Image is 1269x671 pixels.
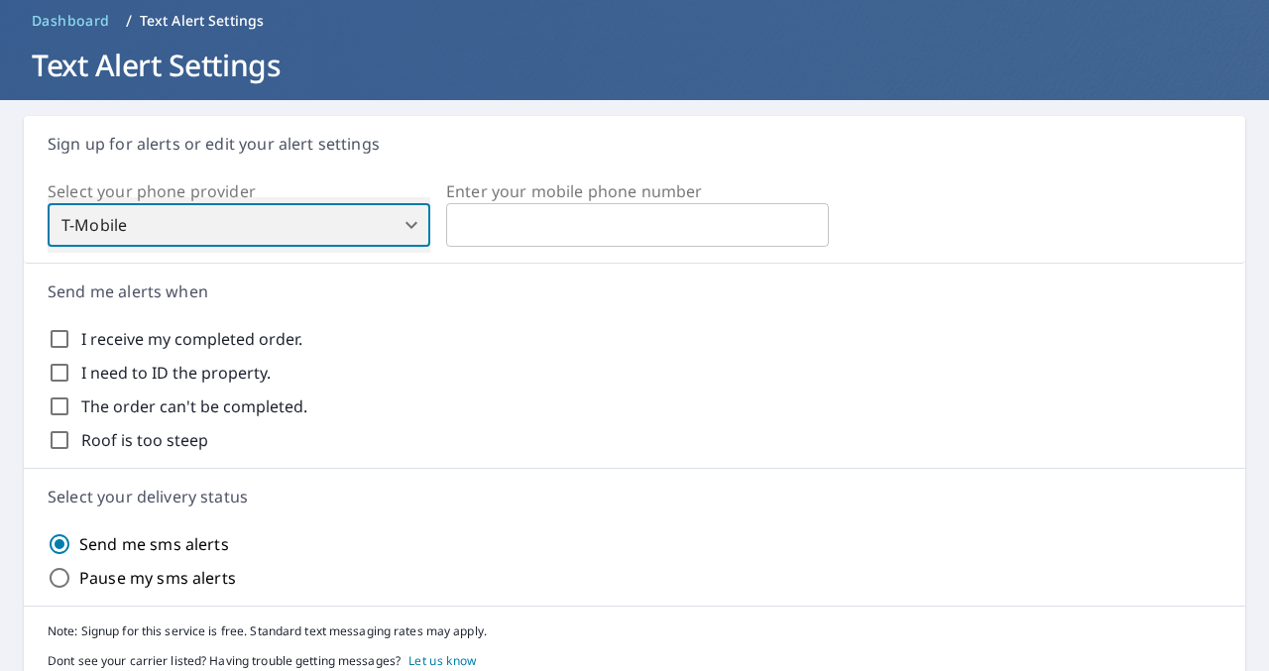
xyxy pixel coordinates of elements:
p: Sign up for alerts or edit your alert settings [48,132,1221,156]
p: Dont see your carrier listed? Having trouble getting messages? [48,650,1221,671]
p: Select your delivery status [48,485,1221,508]
span: Dashboard [32,11,110,31]
p: Text Alert Settings [140,11,265,31]
label: Pause my sms alerts [79,570,236,586]
p: Send me alerts when [48,280,1221,303]
label: I need to ID the property. [81,364,271,382]
label: I receive my completed order. [81,330,302,348]
label: Select your phone provider [48,179,430,203]
p: Note: Signup for this service is free. Standard text messaging rates may apply. [48,622,1221,640]
li: / [126,9,132,33]
h1: Text Alert Settings [24,45,1245,85]
label: Roof is too steep [81,431,208,449]
label: Send me sms alerts [79,536,229,552]
div: T-Mobile [48,197,430,253]
label: The order can't be completed. [81,397,307,415]
nav: breadcrumb [24,5,1245,37]
a: Dashboard [24,5,118,37]
label: Enter your mobile phone number [446,179,829,203]
button: Let us know [408,650,477,671]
